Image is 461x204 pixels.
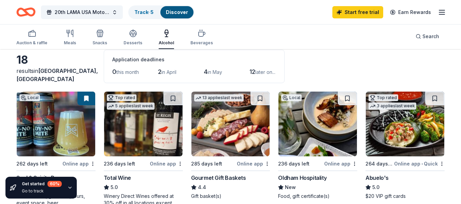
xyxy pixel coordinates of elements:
div: Local [19,94,40,101]
div: Online app [237,159,270,168]
a: Start free trial [332,6,383,18]
span: 20th LAMA USA Motor Touring Rally [55,8,109,16]
span: in [16,67,98,82]
span: • [421,161,423,167]
div: Get started [22,181,62,187]
span: 2 [158,68,161,75]
div: Beverages [190,40,213,46]
span: 5.0 [372,183,379,191]
img: Image for Oldham Hospitality [278,92,357,156]
span: Search [422,32,439,41]
div: Alcohol [159,40,174,46]
div: Online app [324,159,357,168]
button: Meals [64,27,76,49]
div: Food, gift certificate(s) [278,193,357,200]
a: Track· 5 [134,9,154,15]
div: Top rated [107,94,136,101]
span: 4.4 [198,183,206,191]
span: 0 [112,68,116,75]
div: 264 days left [365,160,393,168]
div: 60 % [47,181,62,187]
div: Desserts [124,40,142,46]
span: [GEOGRAPHIC_DATA], [GEOGRAPHIC_DATA] [16,67,98,82]
div: 262 days left [16,160,48,168]
div: Top rated [369,94,398,101]
div: Snacks [92,40,107,46]
div: results [16,67,96,83]
a: Image for Abuelo's Top rated3 applieslast week264 days leftOnline app•QuickAbuelo's5.0$20 VIP gif... [365,91,445,200]
span: 12 [249,68,255,75]
div: Local [281,94,302,101]
button: Search [410,30,445,43]
button: Auction & raffle [16,27,47,49]
div: Gourmet Gift Baskets [191,174,246,182]
div: Meals [64,40,76,46]
div: Abuelo's [365,174,389,182]
span: 4 [204,68,207,75]
button: Desserts [124,27,142,49]
a: Image for Oldham HospitalityLocal236 days leftOnline appOldham HospitalityNewFood, gift certifica... [278,91,357,200]
div: Online app [150,159,183,168]
a: Earn Rewards [386,6,435,18]
div: 236 days left [104,160,135,168]
span: later on... [255,69,275,75]
div: Gift basket(s) [191,193,270,200]
div: Application deadlines [112,56,276,64]
a: Home [16,4,35,20]
div: Total Wine [104,174,131,182]
img: Image for Abuelo's [366,92,444,156]
span: in April [161,69,176,75]
img: Image for Soul & Spirits Brewery [17,92,95,156]
button: Alcohol [159,27,174,49]
span: in May [207,69,222,75]
div: Oldham Hospitality [278,174,327,182]
img: Image for Total Wine [104,92,183,156]
button: Track· 5Discover [128,5,194,19]
a: Discover [166,9,188,15]
img: Image for Gourmet Gift Baskets [191,92,270,156]
div: 285 days left [191,160,222,168]
span: New [285,183,296,191]
div: Online app Quick [394,159,445,168]
div: Auction & raffle [16,40,47,46]
div: Go to track [22,188,62,194]
div: 13 applies last week [194,94,244,101]
div: 3 applies last week [369,103,416,110]
a: Image for Gourmet Gift Baskets13 applieslast week285 days leftOnline appGourmet Gift Baskets4.4Gi... [191,91,270,200]
button: 20th LAMA USA Motor Touring Rally [41,5,123,19]
span: this month [116,69,139,75]
button: Beverages [190,27,213,49]
div: 5 applies last week [107,103,155,110]
div: $20 VIP gift cards [365,193,445,200]
div: 236 days left [278,160,309,168]
div: 18 [16,53,96,67]
button: Snacks [92,27,107,49]
div: Online app [62,159,96,168]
